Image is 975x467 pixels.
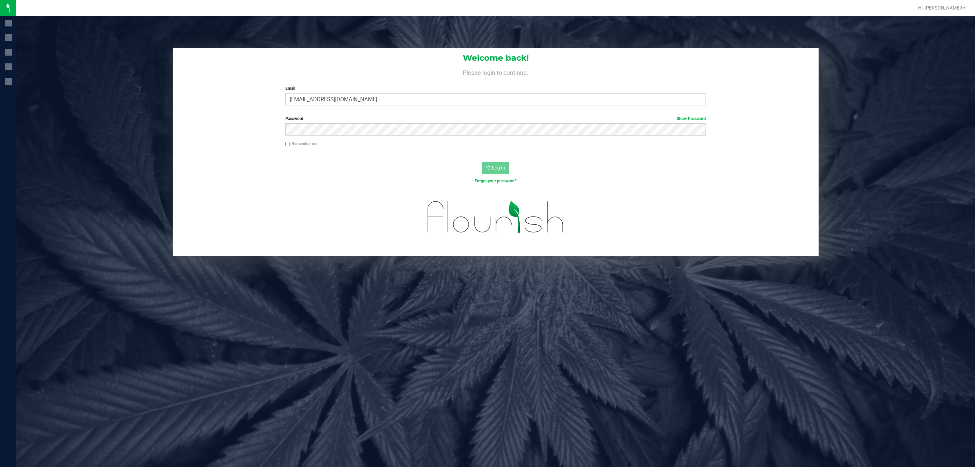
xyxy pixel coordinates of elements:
button: Log In [482,162,509,174]
span: Hi, [PERSON_NAME]! [918,5,962,11]
label: Email [285,85,706,92]
span: Log In [492,165,505,170]
a: Forgot your password? [475,179,517,183]
label: Remember me [285,141,317,147]
input: Remember me [285,142,290,146]
a: Show Password [677,116,706,121]
h4: Please login to continue. [173,68,819,76]
span: Password [285,116,303,121]
h1: Welcome back! [173,54,819,62]
img: flourish_logo.svg [415,191,577,243]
